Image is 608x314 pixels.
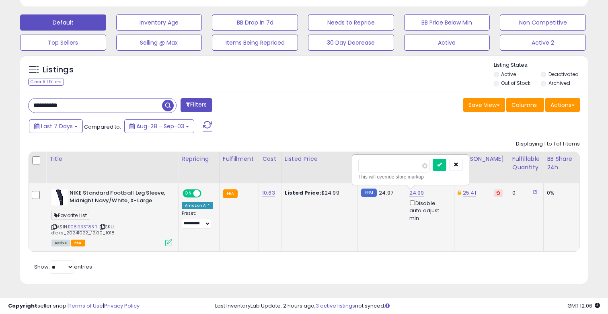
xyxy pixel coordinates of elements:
a: 24.99 [409,189,424,197]
div: Disable auto adjust min [409,199,448,222]
label: Archived [548,80,570,86]
button: Items Being Repriced [212,35,298,51]
button: Non Competitive [500,14,586,31]
strong: Copyright [8,302,37,310]
span: Compared to: [84,123,121,131]
button: Needs to Reprice [308,14,394,31]
button: BB Price Below Min [404,14,490,31]
div: Fulfillable Quantity [512,155,540,172]
div: seller snap | | [8,302,140,310]
small: FBA [223,189,238,198]
small: FBM [361,189,377,197]
div: Repricing [182,155,216,163]
div: Preset: [182,211,213,229]
a: Privacy Policy [104,302,140,310]
div: Title [49,155,175,163]
p: Listing States: [494,62,588,69]
button: Filters [181,98,212,112]
span: Last 7 Days [41,122,73,130]
button: Inventory Age [116,14,202,31]
div: Displaying 1 to 1 of 1 items [516,140,580,148]
div: This will override store markup [358,173,463,181]
span: Favorite List [51,211,89,220]
button: Active 2 [500,35,586,51]
button: Last 7 Days [29,119,83,133]
label: Deactivated [548,71,579,78]
b: Listed Price: [285,189,321,197]
button: Save View [463,98,505,112]
button: Aug-28 - Sep-03 [124,119,194,133]
button: 30 Day Decrease [308,35,394,51]
span: 24.97 [379,189,393,197]
span: OFF [200,190,213,197]
button: Default [20,14,106,31]
a: 25.41 [463,189,476,197]
button: Active [404,35,490,51]
div: 0 [512,189,537,197]
button: BB Drop in 7d [212,14,298,31]
span: All listings currently available for purchase on Amazon [51,240,70,246]
div: 0% [547,189,573,197]
a: Terms of Use [69,302,103,310]
div: Clear All Filters [28,78,64,86]
div: Amazon AI * [182,202,213,209]
div: ASIN: [51,189,172,245]
span: 2025-09-11 12:06 GMT [567,302,600,310]
label: Active [501,71,516,78]
h5: Listings [43,64,74,76]
b: NIKE Standard Football Leg Sleeve, Midnight Navy/White, X-Large [70,189,167,206]
div: [PERSON_NAME] [458,155,505,163]
a: 3 active listings [316,302,355,310]
label: Out of Stock [501,80,530,86]
div: $24.99 [285,189,351,197]
div: BB Share 24h. [547,155,576,172]
img: 31fnn6cKKyL._SL40_.jpg [51,189,68,205]
button: Top Sellers [20,35,106,51]
span: ON [183,190,193,197]
span: | SKU: dicks_20241022_12.00_1018 [51,224,115,236]
div: Fulfillment [223,155,255,163]
span: Show: entries [34,263,92,271]
span: FBA [71,240,85,246]
div: Listed Price [285,155,354,163]
div: Cost [262,155,278,163]
button: Columns [506,98,544,112]
button: Selling @ Max [116,35,202,51]
div: Last InventoryLab Update: 2 hours ago, not synced. [215,302,600,310]
a: B08933T83R [68,224,97,230]
button: Actions [545,98,580,112]
span: Aug-28 - Sep-03 [136,122,184,130]
span: Columns [511,101,537,109]
a: 10.63 [262,189,275,197]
